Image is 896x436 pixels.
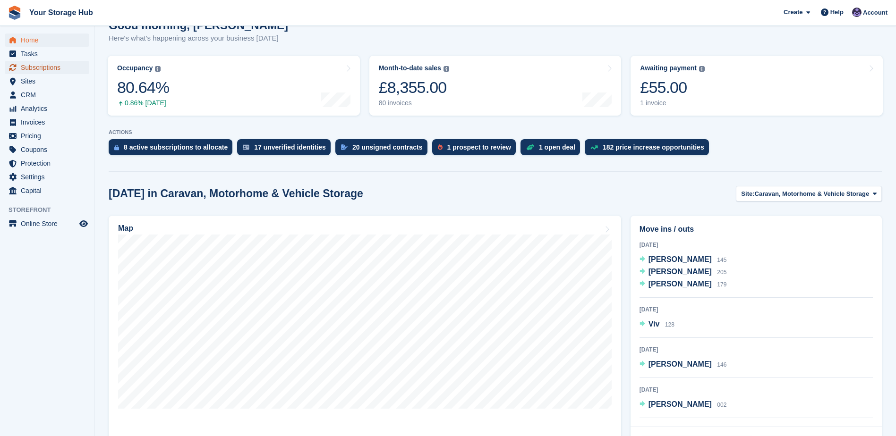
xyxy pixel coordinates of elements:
img: contract_signature_icon-13c848040528278c33f63329250d36e43548de30e8caae1d1a13099fd9432cc5.svg [341,144,348,150]
a: Awaiting payment £55.00 1 invoice [631,56,883,116]
span: Invoices [21,116,77,129]
a: menu [5,170,89,184]
span: Account [863,8,887,17]
span: Storefront [9,205,94,215]
h2: Move ins / outs [640,224,873,235]
a: menu [5,217,89,230]
span: Online Store [21,217,77,230]
a: menu [5,143,89,156]
span: Home [21,34,77,47]
div: 80.64% [117,78,169,97]
img: icon-info-grey-7440780725fd019a000dd9b08b2336e03edf1995a4989e88bcd33f0948082b44.svg [155,66,161,72]
div: [DATE] [640,386,873,394]
span: Sites [21,75,77,88]
span: Create [784,8,802,17]
div: 182 price increase opportunities [603,143,704,151]
span: 145 [717,257,726,263]
a: [PERSON_NAME] 179 [640,278,727,291]
a: 17 unverified identities [237,139,335,160]
span: Capital [21,184,77,197]
span: Tasks [21,47,77,60]
img: prospect-51fa495bee0391a8d652442698ab0144808aea92771e9ea1ae160a38d050c398.svg [438,144,443,150]
div: [DATE] [640,426,873,434]
span: 146 [717,361,726,368]
a: menu [5,88,89,101]
a: 20 unsigned contracts [335,139,432,160]
img: Liam Beddard [852,8,862,17]
a: 1 open deal [521,139,585,160]
img: stora-icon-8386f47178a22dfd0bd8f6a31ec36ba5ce8667c1dd55bd0f319d3a0aa187defe.svg [8,6,22,20]
div: 1 prospect to review [447,143,511,151]
span: Caravan, Motorhome & Vehicle Storage [755,189,870,199]
a: menu [5,129,89,143]
h2: Map [118,224,133,233]
div: £55.00 [640,78,705,97]
a: menu [5,75,89,88]
a: 1 prospect to review [432,139,521,160]
span: [PERSON_NAME] [649,400,712,408]
div: [DATE] [640,345,873,354]
span: Protection [21,157,77,170]
div: Awaiting payment [640,64,697,72]
p: Here's what's happening across your business [DATE] [109,33,288,44]
div: 1 open deal [539,143,575,151]
span: [PERSON_NAME] [649,280,712,288]
div: 8 active subscriptions to allocate [124,143,228,151]
div: 20 unsigned contracts [352,143,423,151]
img: verify_identity-adf6edd0f0f0b5bbfe63781bf79b02c33cf7c696d77639b501bdc392416b5a36.svg [243,144,249,150]
div: 0.86% [DATE] [117,99,169,107]
a: [PERSON_NAME] 205 [640,266,727,278]
span: Coupons [21,143,77,156]
span: 205 [717,269,726,276]
div: 17 unverified identities [254,143,326,151]
span: Analytics [21,102,77,115]
a: menu [5,47,89,60]
div: 80 invoices [379,99,449,107]
a: menu [5,34,89,47]
a: menu [5,61,89,74]
div: £8,355.00 [379,78,449,97]
span: Settings [21,170,77,184]
a: [PERSON_NAME] 145 [640,254,727,266]
span: Subscriptions [21,61,77,74]
span: [PERSON_NAME] [649,360,712,368]
span: 179 [717,281,726,288]
a: Month-to-date sales £8,355.00 80 invoices [369,56,622,116]
button: Site: Caravan, Motorhome & Vehicle Storage [736,186,882,201]
a: Your Storage Hub [26,5,97,20]
span: Viv [649,320,660,328]
img: active_subscription_to_allocate_icon-d502201f5373d7db506a760aba3b589e785aa758c864c3986d89f69b8ff3... [114,144,119,151]
a: Viv 128 [640,319,674,331]
div: [DATE] [640,241,873,249]
div: 1 invoice [640,99,705,107]
a: [PERSON_NAME] 146 [640,359,727,371]
a: menu [5,116,89,129]
h2: [DATE] in Caravan, Motorhome & Vehicle Storage [109,187,363,200]
a: 8 active subscriptions to allocate [109,139,237,160]
span: [PERSON_NAME] [649,268,712,276]
span: 002 [717,402,726,408]
a: Preview store [78,218,89,229]
span: Help [830,8,844,17]
span: [PERSON_NAME] [649,255,712,263]
img: price_increase_opportunities-93ffe204e8149a01c8c9dc8f82e8f89637d9d84a8eef4429ea346261dce0b2c0.svg [590,145,598,150]
span: Site: [741,189,754,199]
a: [PERSON_NAME] 002 [640,399,727,411]
a: menu [5,184,89,197]
a: 182 price increase opportunities [585,139,714,160]
p: ACTIONS [109,129,882,135]
img: deal-1b604bf984904fb50ccaf53a9ad4b4a5d6e5aea283cecdc64d6e3604feb123c2.svg [526,144,534,151]
span: Pricing [21,129,77,143]
a: menu [5,157,89,170]
div: [DATE] [640,305,873,314]
a: menu [5,102,89,115]
img: icon-info-grey-7440780725fd019a000dd9b08b2336e03edf1995a4989e88bcd33f0948082b44.svg [444,66,449,72]
div: Occupancy [117,64,153,72]
div: Month-to-date sales [379,64,441,72]
span: 128 [665,321,674,328]
img: icon-info-grey-7440780725fd019a000dd9b08b2336e03edf1995a4989e88bcd33f0948082b44.svg [699,66,705,72]
a: Occupancy 80.64% 0.86% [DATE] [108,56,360,116]
span: CRM [21,88,77,101]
